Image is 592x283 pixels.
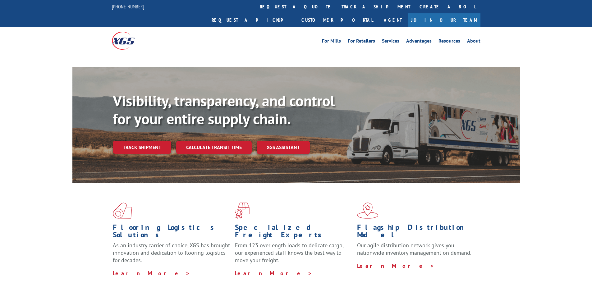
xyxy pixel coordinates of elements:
[382,39,399,45] a: Services
[408,13,480,27] a: Join Our Team
[235,203,250,219] img: xgs-icon-focused-on-flooring-red
[235,224,352,242] h1: Specialized Freight Experts
[257,141,310,154] a: XGS ASSISTANT
[176,141,252,154] a: Calculate transit time
[113,141,171,154] a: Track shipment
[235,242,352,269] p: From 123 overlength loads to delicate cargo, our experienced staff knows the best way to move you...
[235,270,312,277] a: Learn More >
[113,224,230,242] h1: Flooring Logistics Solutions
[348,39,375,45] a: For Retailers
[113,270,190,277] a: Learn More >
[113,91,335,128] b: Visibility, transparency, and control for your entire supply chain.
[467,39,480,45] a: About
[297,13,378,27] a: Customer Portal
[438,39,460,45] a: Resources
[357,224,475,242] h1: Flagship Distribution Model
[357,262,434,269] a: Learn More >
[357,242,471,256] span: Our agile distribution network gives you nationwide inventory management on demand.
[357,203,379,219] img: xgs-icon-flagship-distribution-model-red
[207,13,297,27] a: Request a pickup
[112,3,144,10] a: [PHONE_NUMBER]
[378,13,408,27] a: Agent
[406,39,432,45] a: Advantages
[113,242,230,264] span: As an industry carrier of choice, XGS has brought innovation and dedication to flooring logistics...
[113,203,132,219] img: xgs-icon-total-supply-chain-intelligence-red
[322,39,341,45] a: For Mills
